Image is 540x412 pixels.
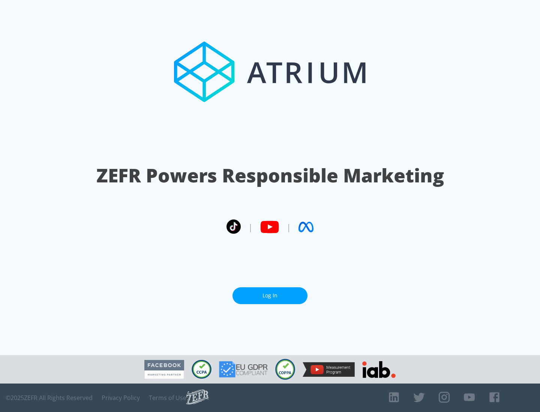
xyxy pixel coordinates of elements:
img: GDPR Compliant [219,361,268,378]
span: © 2025 ZEFR All Rights Reserved [6,394,93,402]
span: | [286,221,291,233]
img: IAB [362,361,396,378]
img: CCPA Compliant [192,360,211,379]
a: Terms of Use [149,394,186,402]
img: Facebook Marketing Partner [144,360,184,379]
img: COPPA Compliant [275,359,295,380]
a: Privacy Policy [102,394,140,402]
a: Log In [232,287,307,304]
h1: ZEFR Powers Responsible Marketing [96,163,444,188]
img: YouTube Measurement Program [303,362,355,377]
span: | [248,221,253,233]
